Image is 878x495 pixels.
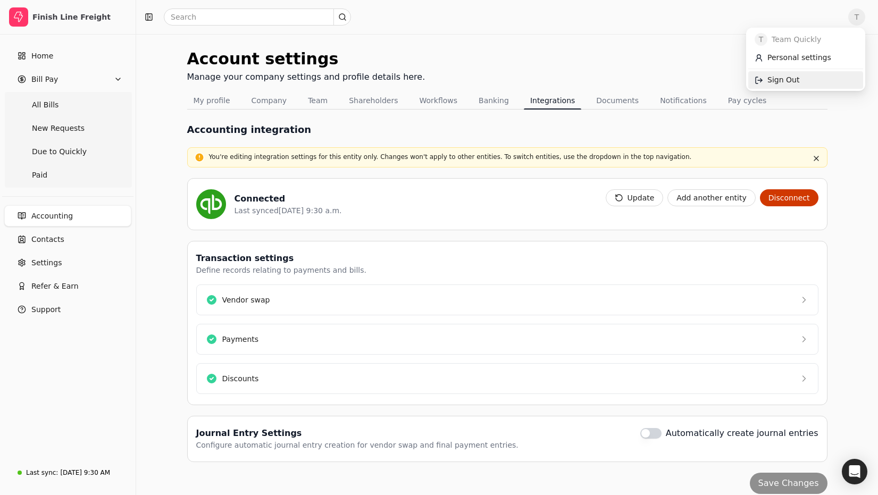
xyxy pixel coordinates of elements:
div: Account settings [187,47,425,71]
span: Refer & Earn [31,281,79,292]
button: Documents [590,92,645,109]
a: Home [4,45,131,66]
span: Personal settings [767,52,831,63]
a: Due to Quickly [6,141,129,162]
span: Support [31,304,61,315]
div: Open Intercom Messenger [842,459,867,484]
span: Settings [31,257,62,269]
div: Manage your company settings and profile details here. [187,71,425,83]
button: Team [302,92,334,109]
button: Update [606,189,664,206]
div: T [746,28,865,91]
a: Accounting [4,205,131,226]
button: Notifications [654,92,713,109]
span: New Requests [32,123,85,134]
div: Vendor swap [222,295,270,306]
div: Configure automatic journal entry creation for vendor swap and final payment entries. [196,440,519,451]
span: Paid [32,170,47,181]
span: T [755,33,767,46]
div: Define records relating to payments and bills. [196,265,366,276]
button: Add another entity [667,189,755,206]
input: Search [164,9,351,26]
div: Journal Entry Settings [196,427,519,440]
div: Finish Line Freight [32,12,127,22]
button: Payments [196,324,818,355]
button: My profile [187,92,237,109]
button: T [848,9,865,26]
span: Contacts [31,234,64,245]
label: Automatically create journal entries [666,427,818,440]
button: Vendor swap [196,284,818,315]
div: Discounts [222,373,259,384]
a: Settings [4,252,131,273]
button: Company [245,92,294,109]
a: All Bills [6,94,129,115]
button: Integrations [524,92,581,109]
button: Workflows [413,92,464,109]
span: Home [31,51,53,62]
button: Shareholders [342,92,404,109]
p: You're editing integration settings for this entity only. Changes won't apply to other entities. ... [209,152,806,162]
span: Sign Out [767,74,799,86]
button: Automatically create journal entries [640,428,662,439]
span: All Bills [32,99,58,111]
div: Last synced [DATE] 9:30 a.m. [235,205,342,216]
button: Discounts [196,363,818,394]
a: Last sync:[DATE] 9:30 AM [4,463,131,482]
button: Disconnect [760,189,818,206]
a: Contacts [4,229,131,250]
span: Bill Pay [31,74,58,85]
h1: Accounting integration [187,122,312,137]
button: Banking [472,92,515,109]
button: Pay cycles [722,92,773,109]
a: New Requests [6,118,129,139]
a: Paid [6,164,129,186]
nav: Tabs [187,92,827,110]
span: Due to Quickly [32,146,87,157]
div: Connected [235,192,342,205]
span: Accounting [31,211,73,222]
button: Support [4,299,131,320]
span: Team Quickly [772,34,821,45]
button: Refer & Earn [4,275,131,297]
div: Last sync: [26,468,58,477]
div: Transaction settings [196,252,366,265]
button: Bill Pay [4,69,131,90]
div: Payments [222,334,259,345]
div: [DATE] 9:30 AM [60,468,110,477]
